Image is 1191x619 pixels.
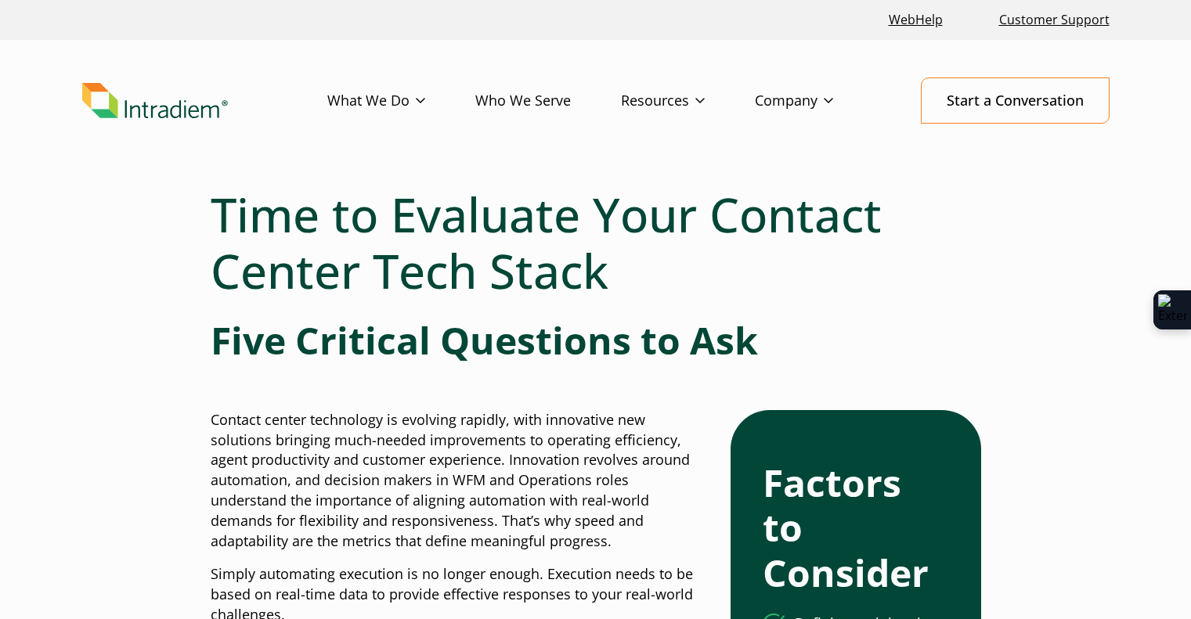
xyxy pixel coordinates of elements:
[882,3,949,37] a: Link opens in a new window
[211,186,981,299] h1: Time to Evaluate Your Contact Center Tech Stack
[1158,294,1186,326] img: Extension Icon
[211,410,706,552] p: Contact center technology is evolving rapidly, with innovative new solutions bringing much-needed...
[755,78,883,124] a: Company
[993,3,1116,37] a: Customer Support
[82,83,327,119] a: Link to homepage of Intradiem
[621,78,755,124] a: Resources
[475,78,621,124] a: Who We Serve
[211,315,758,365] strong: Five Critical Questions to Ask
[763,457,929,598] strong: Factors to Consider
[921,77,1110,124] a: Start a Conversation
[327,78,475,124] a: What We Do
[82,83,228,119] img: Intradiem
